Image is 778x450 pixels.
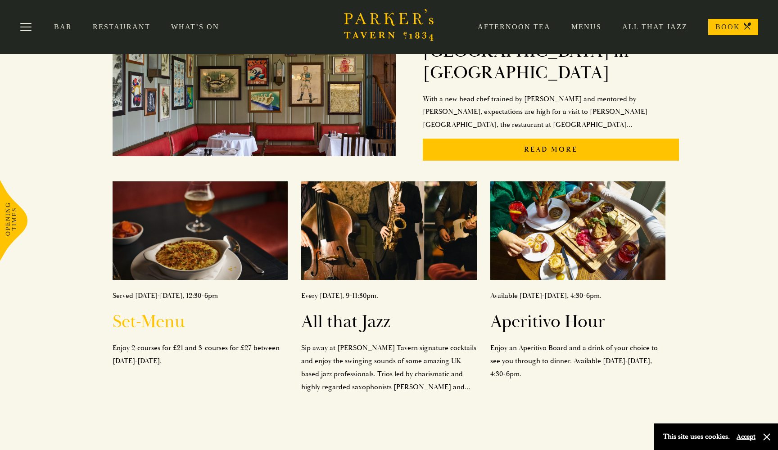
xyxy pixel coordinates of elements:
[490,311,665,333] h2: Aperitivo Hour
[113,181,288,368] a: Served [DATE]-[DATE], 12:30-6pmSet-MenuEnjoy 2-courses for £21 and 3-courses for £27 between [DAT...
[423,93,679,131] p: With a new head chef trained by [PERSON_NAME] and mentored by [PERSON_NAME], expectations are hig...
[301,311,476,333] h2: All that Jazz
[113,289,288,302] p: Served [DATE]-[DATE], 12:30-6pm
[490,289,665,302] p: Available [DATE]-[DATE], 4:30-6pm.
[490,181,665,381] a: Available [DATE]-[DATE], 4:30-6pm.Aperitivo HourEnjoy an Aperitivo Board and a drink of your choi...
[113,342,288,368] p: Enjoy 2-courses for £21 and 3-courses for £27 between [DATE]-[DATE].
[301,342,476,393] p: Sip away at [PERSON_NAME] Tavern signature cocktails and enjoy the swinging sounds of some amazin...
[301,181,476,394] a: Every [DATE], 9-11:30pm.All that JazzSip away at [PERSON_NAME] Tavern signature cocktails and enj...
[423,139,679,161] p: Read More
[490,342,665,380] p: Enjoy an Aperitivo Board and a drink of your choice to see you through to dinner. Available [DATE...
[301,289,476,302] p: Every [DATE], 9-11:30pm.
[737,432,755,441] button: Accept
[762,432,771,441] button: Close and accept
[663,430,730,443] p: This site uses cookies.
[113,311,288,333] h2: Set-Menu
